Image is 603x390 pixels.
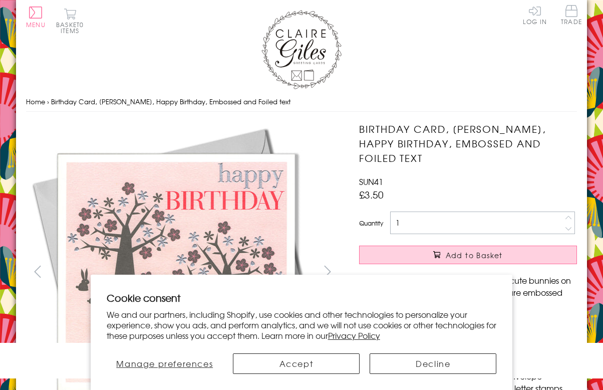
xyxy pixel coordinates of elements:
button: Accept [233,353,360,374]
span: Add to Basket [446,250,503,260]
nav: breadcrumbs [26,92,577,112]
button: Decline [370,353,496,374]
button: next [317,260,339,283]
button: Basket0 items [56,8,84,34]
a: Home [26,97,45,106]
label: Quantity [359,219,383,228]
button: Add to Basket [359,246,577,264]
a: Log In [523,5,547,25]
button: Manage preferences [107,353,223,374]
a: Privacy Policy [328,329,380,341]
span: Birthday Card, [PERSON_NAME], Happy Birthday, Embossed and Foiled text [51,97,290,106]
button: Menu [26,7,46,28]
p: We and our partners, including Shopify, use cookies and other technologies to personalize your ex... [107,309,497,340]
span: › [47,97,49,106]
button: prev [26,260,49,283]
h1: Birthday Card, [PERSON_NAME], Happy Birthday, Embossed and Foiled text [359,122,577,165]
span: SUN41 [359,175,383,187]
h2: Cookie consent [107,291,497,305]
span: Menu [26,20,46,29]
span: Manage preferences [116,357,213,369]
span: £3.50 [359,187,384,202]
a: Trade [561,5,582,27]
span: Trade [561,5,582,25]
img: Claire Giles Greetings Cards [261,10,342,89]
span: 0 items [61,20,84,35]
